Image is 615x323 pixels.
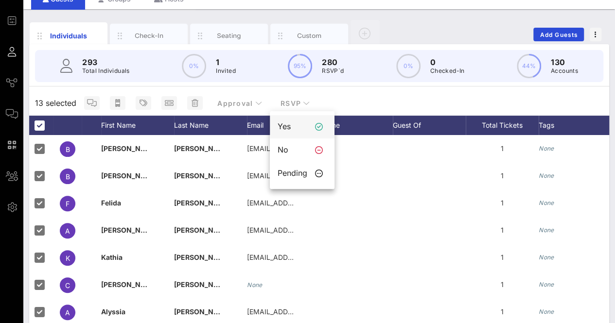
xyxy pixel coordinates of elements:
[247,307,364,316] span: [EMAIL_ADDRESS][DOMAIN_NAME]
[466,135,539,162] div: 1
[174,226,231,234] span: [PERSON_NAME]
[101,280,158,289] span: [PERSON_NAME]
[539,281,554,288] i: None
[101,226,158,234] span: [PERSON_NAME]
[174,307,231,316] span: [PERSON_NAME]
[430,56,465,68] p: 0
[320,116,393,135] div: Phone
[65,308,70,317] span: A
[466,116,539,135] div: Total Tickets
[280,99,310,107] span: RSVP
[278,145,307,154] div: No
[539,172,554,179] i: None
[101,144,158,153] span: [PERSON_NAME]
[66,172,70,181] span: B
[101,199,121,207] span: Felida
[466,217,539,244] div: 1
[174,171,231,180] span: [PERSON_NAME]
[322,56,344,68] p: 280
[101,307,125,316] span: Alyssia
[533,28,584,41] button: Add Guests
[65,281,70,289] span: C
[540,31,578,38] span: Add Guests
[288,31,331,40] div: Custom
[322,66,344,76] p: RSVP`d
[539,145,554,152] i: None
[82,66,130,76] p: Total Individuals
[217,99,262,107] span: Approval
[247,171,420,180] span: [EMAIL_ADDRESS][PERSON_NAME][DOMAIN_NAME]
[247,281,263,289] i: None
[466,189,539,217] div: 1
[216,56,236,68] p: 1
[539,308,554,315] i: None
[174,116,247,135] div: Last Name
[539,226,554,234] i: None
[551,56,578,68] p: 130
[466,244,539,271] div: 1
[278,169,307,178] div: Pending
[247,116,320,135] div: Email
[247,144,364,153] span: [EMAIL_ADDRESS][DOMAIN_NAME]
[101,171,158,180] span: [PERSON_NAME]
[82,56,130,68] p: 293
[66,200,70,208] span: F
[174,253,231,261] span: [PERSON_NAME]
[35,97,76,109] span: 13 selected
[466,162,539,189] div: 1
[466,271,539,298] div: 1
[209,94,270,112] button: Approval
[278,122,307,131] div: Yes
[174,144,231,153] span: [PERSON_NAME]
[66,254,70,262] span: K
[65,227,70,235] span: A
[47,31,90,41] div: Individuals
[247,226,364,234] span: [EMAIL_ADDRESS][DOMAIN_NAME]
[539,254,554,261] i: None
[127,31,171,40] div: Check-In
[66,145,70,153] span: B
[430,66,465,76] p: Checked-In
[247,199,364,207] span: [EMAIL_ADDRESS][DOMAIN_NAME]
[551,66,578,76] p: Accounts
[216,66,236,76] p: Invited
[247,253,364,261] span: [EMAIL_ADDRESS][DOMAIN_NAME]
[101,253,123,261] span: Kathia
[174,280,231,289] span: [PERSON_NAME]
[393,116,466,135] div: Guest Of
[101,116,174,135] div: First Name
[174,199,231,207] span: [PERSON_NAME]
[272,94,318,112] button: RSVP
[208,31,251,40] div: Seating
[539,199,554,206] i: None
